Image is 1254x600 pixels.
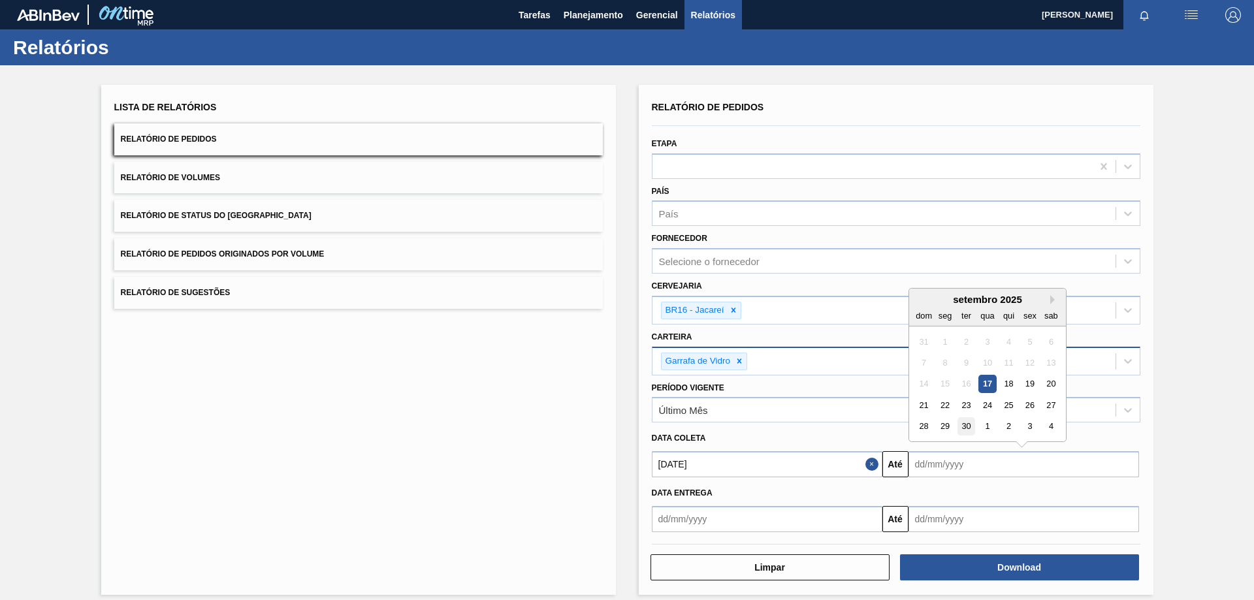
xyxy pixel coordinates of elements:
[978,418,996,435] div: Choose quarta-feira, 1 de outubro de 2025
[659,405,708,416] div: Último Mês
[121,211,312,220] span: Relatório de Status do [GEOGRAPHIC_DATA]
[1042,354,1059,371] div: Not available sábado, 13 de setembro de 2025
[999,307,1017,324] div: qui
[121,249,325,259] span: Relatório de Pedidos Originados por Volume
[1042,307,1059,324] div: sab
[1123,6,1165,24] button: Notificações
[114,277,603,309] button: Relatório de Sugestões
[662,302,726,319] div: BR16 - Jacareí
[978,375,996,393] div: Choose quarta-feira, 17 de setembro de 2025
[978,307,996,324] div: qua
[936,354,954,371] div: Not available segunda-feira, 8 de setembro de 2025
[978,354,996,371] div: Not available quarta-feira, 10 de setembro de 2025
[636,7,678,23] span: Gerencial
[659,208,679,219] div: País
[957,307,974,324] div: ter
[908,451,1139,477] input: dd/mm/yyyy
[882,451,908,477] button: Até
[915,354,933,371] div: Not available domingo, 7 de setembro de 2025
[652,332,692,341] label: Carteira
[519,7,551,23] span: Tarefas
[652,488,713,497] span: Data entrega
[652,102,764,112] span: Relatório de Pedidos
[121,134,217,144] span: Relatório de Pedidos
[114,123,603,155] button: Relatório de Pedidos
[936,375,954,393] div: Not available segunda-feira, 15 de setembro de 2025
[121,288,231,297] span: Relatório de Sugestões
[691,7,735,23] span: Relatórios
[652,451,882,477] input: dd/mm/yyyy
[909,294,1066,305] div: setembro 2025
[1042,333,1059,351] div: Not available sábado, 6 de setembro de 2025
[1021,418,1038,435] div: Choose sexta-feira, 3 de outubro de 2025
[1021,396,1038,414] div: Choose sexta-feira, 26 de setembro de 2025
[900,554,1139,580] button: Download
[651,554,890,580] button: Limpar
[957,354,974,371] div: Not available terça-feira, 9 de setembro de 2025
[652,187,669,196] label: País
[652,234,707,243] label: Fornecedor
[978,333,996,351] div: Not available quarta-feira, 3 de setembro de 2025
[936,333,954,351] div: Not available segunda-feira, 1 de setembro de 2025
[114,200,603,232] button: Relatório de Status do [GEOGRAPHIC_DATA]
[114,102,217,112] span: Lista de Relatórios
[17,9,80,21] img: TNhmsLtSVTkK8tSr43FrP2fwEKptu5GPRR3wAAAABJRU5ErkJggg==
[999,418,1017,435] div: Choose quinta-feira, 2 de outubro de 2025
[999,375,1017,393] div: Choose quinta-feira, 18 de setembro de 2025
[936,396,954,414] div: Choose segunda-feira, 22 de setembro de 2025
[652,139,677,148] label: Etapa
[957,418,974,435] div: Choose terça-feira, 30 de setembro de 2025
[1021,333,1038,351] div: Not available sexta-feira, 5 de setembro de 2025
[1021,307,1038,324] div: sex
[114,162,603,194] button: Relatório de Volumes
[121,173,220,182] span: Relatório de Volumes
[1021,354,1038,371] div: Not available sexta-feira, 12 de setembro de 2025
[1225,7,1241,23] img: Logout
[1042,375,1059,393] div: Choose sábado, 20 de setembro de 2025
[652,281,702,291] label: Cervejaria
[652,434,706,443] span: Data coleta
[915,307,933,324] div: dom
[865,451,882,477] button: Close
[978,396,996,414] div: Choose quarta-feira, 24 de setembro de 2025
[915,333,933,351] div: Not available domingo, 31 de agosto de 2025
[1042,418,1059,435] div: Choose sábado, 4 de outubro de 2025
[1050,295,1059,304] button: Next Month
[1042,396,1059,414] div: Choose sábado, 27 de setembro de 2025
[1183,7,1199,23] img: userActions
[957,375,974,393] div: Not available terça-feira, 16 de setembro de 2025
[652,383,724,392] label: Período Vigente
[913,331,1061,437] div: month 2025-09
[908,506,1139,532] input: dd/mm/yyyy
[915,418,933,435] div: Choose domingo, 28 de setembro de 2025
[936,418,954,435] div: Choose segunda-feira, 29 de setembro de 2025
[957,396,974,414] div: Choose terça-feira, 23 de setembro de 2025
[915,375,933,393] div: Not available domingo, 14 de setembro de 2025
[957,333,974,351] div: Not available terça-feira, 2 de setembro de 2025
[662,353,733,370] div: Garrafa de Vidro
[915,396,933,414] div: Choose domingo, 21 de setembro de 2025
[999,354,1017,371] div: Not available quinta-feira, 11 de setembro de 2025
[652,506,882,532] input: dd/mm/yyyy
[13,40,245,55] h1: Relatórios
[114,238,603,270] button: Relatório de Pedidos Originados por Volume
[999,396,1017,414] div: Choose quinta-feira, 25 de setembro de 2025
[999,333,1017,351] div: Not available quinta-feira, 4 de setembro de 2025
[659,256,760,267] div: Selecione o fornecedor
[882,506,908,532] button: Até
[936,307,954,324] div: seg
[1021,375,1038,393] div: Choose sexta-feira, 19 de setembro de 2025
[564,7,623,23] span: Planejamento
